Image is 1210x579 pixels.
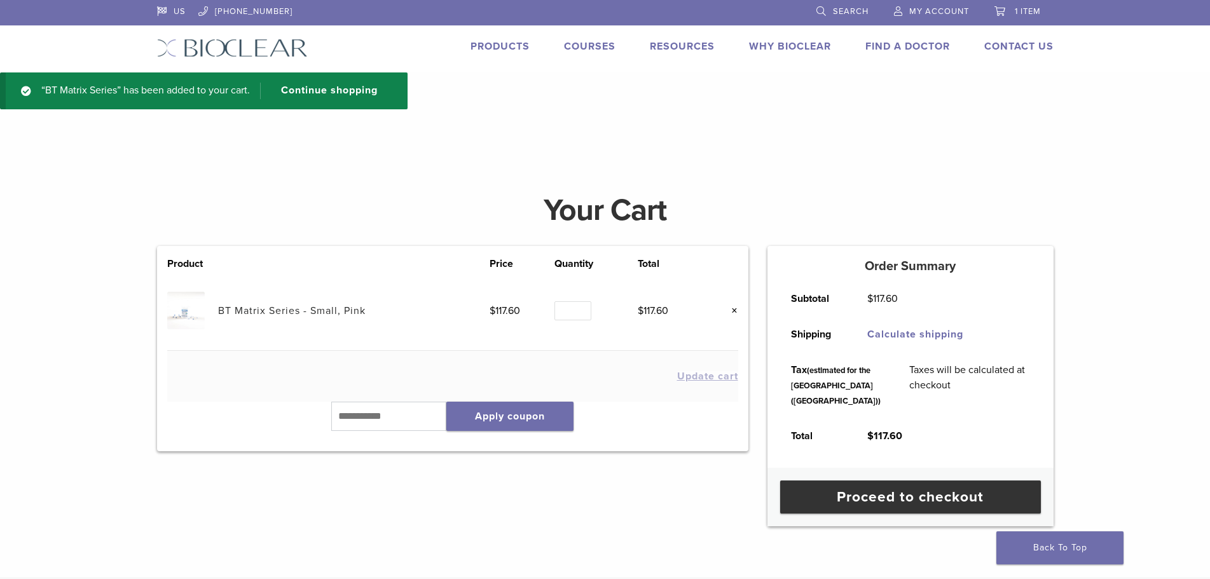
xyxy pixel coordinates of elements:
th: Shipping [777,317,853,352]
small: (estimated for the [GEOGRAPHIC_DATA] ([GEOGRAPHIC_DATA])) [791,365,881,406]
th: Total [777,418,853,454]
th: Tax [777,352,895,418]
span: $ [638,304,643,317]
a: Resources [650,40,715,53]
th: Quantity [554,256,637,271]
bdi: 117.60 [490,304,520,317]
img: BT Matrix Series - Small, Pink [167,292,205,329]
a: Remove this item [722,303,738,319]
bdi: 117.60 [638,304,668,317]
a: Products [471,40,530,53]
img: Bioclear [157,39,308,57]
a: Contact Us [984,40,1054,53]
a: Find A Doctor [865,40,950,53]
a: Proceed to checkout [780,480,1041,514]
span: 1 item [1015,6,1041,17]
bdi: 117.60 [867,430,902,442]
th: Product [167,256,218,271]
span: $ [867,430,874,442]
bdi: 117.60 [867,292,898,305]
a: Courses [564,40,615,53]
td: Taxes will be calculated at checkout [895,352,1044,418]
a: Why Bioclear [749,40,831,53]
button: Update cart [677,371,738,381]
h5: Order Summary [767,259,1054,274]
a: Continue shopping [260,83,387,99]
span: My Account [909,6,969,17]
a: Back To Top [996,531,1124,564]
h1: Your Cart [148,195,1063,226]
a: BT Matrix Series - Small, Pink [218,304,366,317]
span: $ [867,292,873,305]
span: $ [490,304,495,317]
a: Calculate shipping [867,328,963,341]
th: Subtotal [777,281,853,317]
button: Apply coupon [446,402,574,431]
th: Total [638,256,703,271]
th: Price [490,256,555,271]
span: Search [833,6,869,17]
